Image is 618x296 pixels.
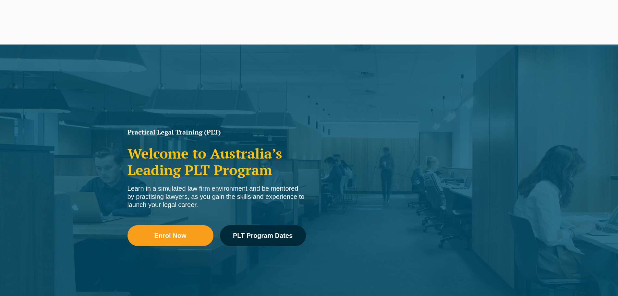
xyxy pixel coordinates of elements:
a: Enrol Now [127,225,213,246]
div: Learn in a simulated law firm environment and be mentored by practising lawyers, as you gain the ... [127,185,306,209]
a: PLT Program Dates [220,225,306,246]
h1: Practical Legal Training (PLT) [127,129,306,135]
span: Enrol Now [154,232,187,239]
span: PLT Program Dates [233,232,293,239]
h2: Welcome to Australia’s Leading PLT Program [127,145,306,178]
